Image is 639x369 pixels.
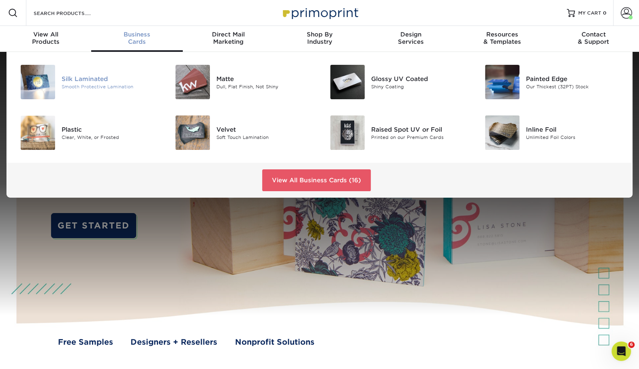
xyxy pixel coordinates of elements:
a: Silk Laminated Business Cards Silk Laminated Smooth Protective Lamination [16,62,159,102]
img: Primoprint [279,4,360,21]
a: Resources& Templates [456,26,547,52]
span: Resources [456,31,547,38]
a: Designers + Resellers [130,337,217,348]
img: Silk Laminated Business Cards [21,65,55,99]
span: Business [91,31,182,38]
a: Contact& Support [548,26,639,52]
div: Industry [274,31,365,45]
img: Plastic Business Cards [21,115,55,150]
span: 6 [628,341,635,348]
div: Services [365,31,456,45]
div: Inline Foil [526,125,623,134]
span: Design [365,31,456,38]
div: Clear, White, or Frosted [62,134,159,141]
a: BusinessCards [91,26,182,52]
a: Direct MailMarketing [183,26,274,52]
a: Glossy UV Coated Business Cards Glossy UV Coated Shiny Coating [326,62,468,102]
a: Painted Edge Business Cards Painted Edge Our Thickest (32PT) Stock [480,62,623,102]
div: Raised Spot UV or Foil [371,125,468,134]
a: Raised Spot UV or Foil Business Cards Raised Spot UV or Foil Printed on our Premium Cards [326,112,468,153]
a: Free Samples [58,337,113,348]
div: Cards [91,31,182,45]
div: Glossy UV Coated [371,74,468,83]
div: Matte [216,74,314,83]
div: Our Thickest (32PT) Stock [526,83,623,90]
div: Unlimited Foil Colors [526,134,623,141]
a: Matte Business Cards Matte Dull, Flat Finish, Not Shiny [171,62,314,102]
div: & Support [548,31,639,45]
img: Inline Foil Business Cards [485,115,519,150]
input: SEARCH PRODUCTS..... [33,8,112,18]
div: & Templates [456,31,547,45]
div: Silk Laminated [62,74,159,83]
img: Painted Edge Business Cards [485,65,519,99]
img: Velvet Business Cards [175,115,210,150]
div: Marketing [183,31,274,45]
span: Direct Mail [183,31,274,38]
a: Plastic Business Cards Plastic Clear, White, or Frosted [16,112,159,153]
span: Shop By [274,31,365,38]
img: Raised Spot UV or Foil Business Cards [330,115,365,150]
div: Smooth Protective Lamination [62,83,159,90]
a: View All Business Cards (16) [262,169,371,191]
div: Dull, Flat Finish, Not Shiny [216,83,314,90]
img: Glossy UV Coated Business Cards [330,65,365,99]
div: Velvet [216,125,314,134]
img: Matte Business Cards [175,65,210,99]
div: Soft Touch Lamination [216,134,314,141]
div: Printed on our Premium Cards [371,134,468,141]
iframe: Intercom live chat [611,341,631,361]
span: 0 [603,10,607,16]
a: Shop ByIndustry [274,26,365,52]
span: Contact [548,31,639,38]
div: Plastic [62,125,159,134]
div: Shiny Coating [371,83,468,90]
a: DesignServices [365,26,456,52]
a: Velvet Business Cards Velvet Soft Touch Lamination [171,112,314,153]
div: Painted Edge [526,74,623,83]
a: Nonprofit Solutions [235,337,314,348]
span: MY CART [578,10,601,17]
a: Inline Foil Business Cards Inline Foil Unlimited Foil Colors [480,112,623,153]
